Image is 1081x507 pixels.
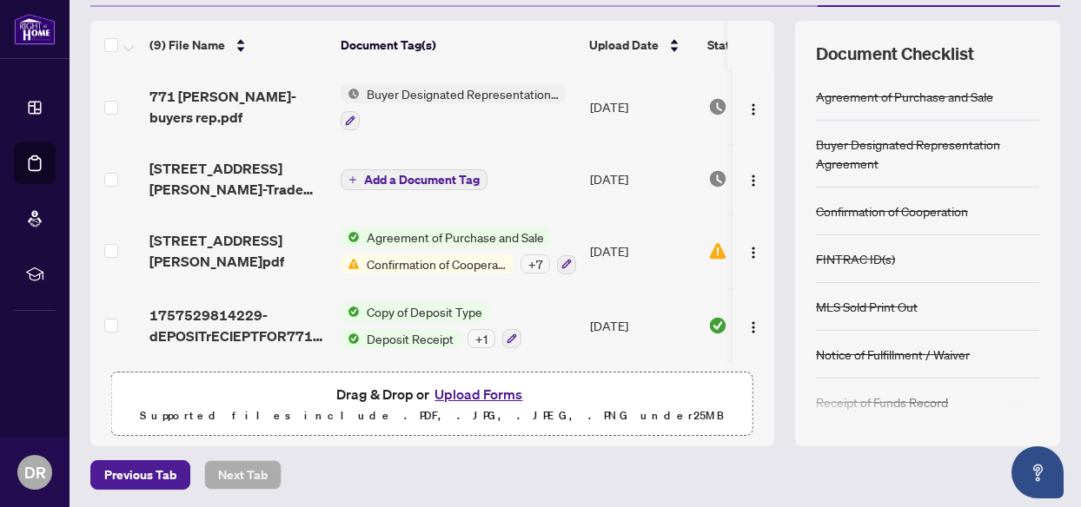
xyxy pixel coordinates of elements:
span: (9) File Name [149,36,225,55]
button: Add a Document Tag [341,168,487,190]
span: 1757529814229-dEPOSITrECIEPTFOR771DACK.pdf [149,305,327,346]
button: Open asap [1011,446,1064,498]
button: Logo [739,237,767,265]
th: Document Tag(s) [334,21,582,69]
div: + 7 [521,254,550,273]
img: Logo [746,174,760,188]
span: Drag & Drop or [336,383,527,405]
span: Status [707,36,743,55]
span: Agreement of Purchase and Sale [360,227,551,247]
img: Logo [746,246,760,260]
p: Supported files include .PDF, .JPG, .JPEG, .PNG under 25 MB [123,405,742,426]
span: Document Checklist [816,42,974,66]
span: DR [24,460,46,484]
td: [DATE] [583,144,701,214]
span: Upload Date [589,36,659,55]
span: Previous Tab [104,461,176,489]
div: FINTRAC ID(s) [816,249,895,268]
button: Upload Forms [429,383,527,405]
img: Status Icon [341,254,360,273]
span: Deposit Receipt [360,329,461,348]
th: Status [700,21,848,69]
th: (9) File Name [143,21,334,69]
div: Buyer Designated Representation Agreement [816,135,1039,173]
img: Logo [746,320,760,334]
td: [DATE] [583,288,701,363]
img: Document Status [708,241,727,260]
img: Status Icon [341,227,360,247]
span: Copy of Deposit Type [360,302,489,321]
span: [STREET_ADDRESS][PERSON_NAME]-Trade Sheet-Divy to Review.pdf [149,158,327,200]
img: Status Icon [341,329,360,348]
button: Next Tab [204,460,282,490]
button: Logo [739,93,767,121]
img: Document Status [708,316,727,335]
img: logo [14,13,56,45]
td: [DATE] [583,70,701,145]
span: Drag & Drop orUpload FormsSupported files include .PDF, .JPG, .JPEG, .PNG under25MB [112,372,753,437]
div: Notice of Fulfillment / Waiver [816,345,970,364]
img: Document Status [708,169,727,188]
button: Status IconCopy of Deposit TypeStatus IconDeposit Receipt+1 [341,302,521,349]
img: Status Icon [341,302,360,321]
span: 771 [PERSON_NAME]- buyers rep.pdf [149,86,327,128]
div: Agreement of Purchase and Sale [816,87,993,106]
button: Add a Document Tag [341,169,487,190]
button: Status IconAgreement of Purchase and SaleStatus IconConfirmation of Cooperation+7 [341,227,576,274]
img: Logo [746,102,760,116]
th: Upload Date [582,21,700,69]
button: Status IconBuyer Designated Representation Agreement [341,84,566,131]
div: + 1 [468,329,495,348]
div: Confirmation of Cooperation [816,201,968,221]
div: MLS Sold Print Out [816,297,918,316]
span: Confirmation of Cooperation [360,254,514,273]
span: Buyer Designated Representation Agreement [360,84,566,103]
span: plus [348,175,357,184]
button: Logo [739,312,767,339]
span: [STREET_ADDRESS][PERSON_NAME]pdf [149,230,327,272]
img: Status Icon [341,84,360,103]
button: Previous Tab [90,460,190,490]
button: Logo [739,165,767,193]
td: [DATE] [583,214,701,288]
img: Document Status [708,97,727,116]
div: Receipt of Funds Record [816,392,948,412]
span: Add a Document Tag [364,174,480,186]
